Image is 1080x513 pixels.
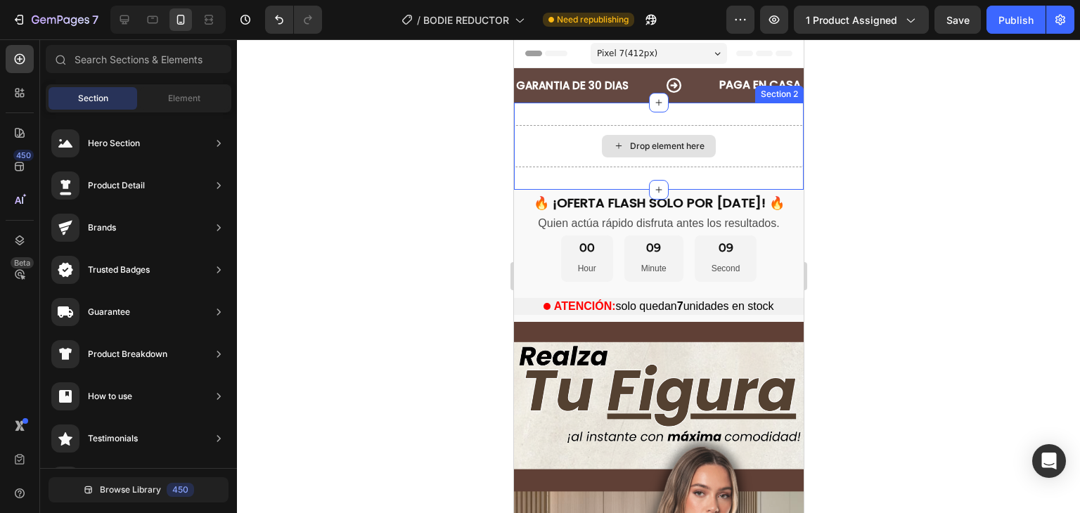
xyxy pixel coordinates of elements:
[92,11,98,28] p: 7
[49,477,229,502] button: Browse Library450
[88,431,138,446] div: Testimonials
[265,6,322,34] div: Undo/Redo
[88,389,132,403] div: How to use
[88,136,140,150] div: Hero Section
[806,13,897,27] span: 1 product assigned
[794,6,929,34] button: 1 product assigned
[423,13,509,27] span: BODIE REDUCTOR
[168,92,200,105] span: Element
[88,178,145,193] div: Product Detail
[46,45,231,73] input: Search Sections & Elements
[88,347,167,361] div: Product Breakdown
[11,257,34,268] div: Beta
[78,92,108,105] span: Section
[934,6,981,34] button: Save
[946,14,970,26] span: Save
[1032,444,1066,478] div: Open Intercom Messenger
[986,6,1046,34] button: Publish
[557,13,629,26] span: Need republishing
[100,483,161,496] span: Browse Library
[88,305,130,319] div: Guarantee
[167,483,194,497] div: 450
[6,6,105,34] button: 7
[514,39,804,513] iframe: Design area
[998,13,1034,27] div: Publish
[88,263,150,277] div: Trusted Badges
[13,150,34,161] div: 450
[417,13,420,27] span: /
[88,221,116,235] div: Brands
